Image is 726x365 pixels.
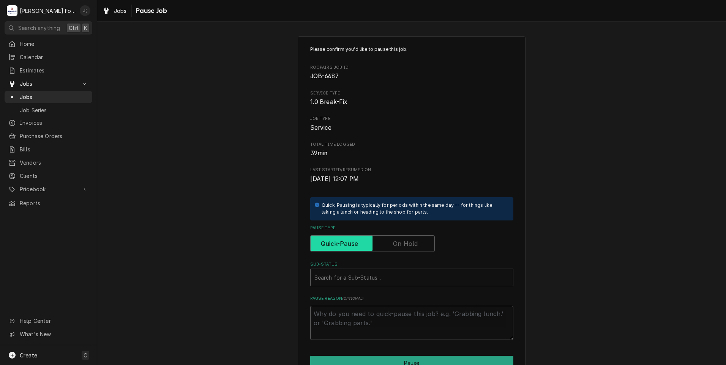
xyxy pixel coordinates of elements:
div: Quick-Pausing is typically for periods within the same day -- for things like taking a lunch or h... [322,202,506,216]
span: Service Type [310,90,513,96]
label: Pause Type [310,225,513,231]
a: Bills [5,143,92,156]
span: Roopairs Job ID [310,65,513,71]
span: Job Series [20,106,88,114]
span: Total Time Logged [310,142,513,148]
div: Roopairs Job ID [310,65,513,81]
div: Last Started/Resumed On [310,167,513,183]
span: Jobs [114,7,127,15]
a: Jobs [5,91,92,103]
span: 39min [310,149,328,157]
span: Service [310,124,332,131]
span: Pricebook [20,185,77,193]
span: Search anything [18,24,60,32]
div: Marshall Food Equipment Service's Avatar [7,5,17,16]
span: JOB-6687 [310,72,339,80]
div: Pause Type [310,225,513,252]
span: Create [20,352,37,359]
a: Calendar [5,51,92,63]
span: Jobs [20,80,77,88]
p: Please confirm you'd like to pause this job. [310,46,513,53]
span: Reports [20,199,88,207]
span: Estimates [20,66,88,74]
a: Jobs [99,5,130,17]
span: K [84,24,87,32]
div: Pause Reason [310,296,513,340]
a: Vendors [5,156,92,169]
a: Go to Jobs [5,77,92,90]
div: J( [80,5,90,16]
a: Home [5,38,92,50]
div: [PERSON_NAME] Food Equipment Service [20,7,76,15]
span: Clients [20,172,88,180]
span: 1.0 Break-Fix [310,98,348,105]
div: Jeff Debigare (109)'s Avatar [80,5,90,16]
a: Invoices [5,116,92,129]
a: Reports [5,197,92,209]
a: Job Series [5,104,92,116]
span: ( optional ) [342,296,363,300]
span: Pause Job [133,6,167,16]
span: Purchase Orders [20,132,88,140]
label: Pause Reason [310,296,513,302]
span: C [84,351,87,359]
span: Last Started/Resumed On [310,175,513,184]
button: Search anythingCtrlK [5,21,92,35]
span: [DATE] 12:07 PM [310,175,359,182]
span: Calendar [20,53,88,61]
span: Home [20,40,88,48]
span: Total Time Logged [310,149,513,158]
div: Job Pause Form [310,46,513,340]
div: Total Time Logged [310,142,513,158]
a: Purchase Orders [5,130,92,142]
div: Service Type [310,90,513,107]
span: Service Type [310,98,513,107]
a: Clients [5,170,92,182]
span: Bills [20,145,88,153]
a: Go to Help Center [5,315,92,327]
span: Jobs [20,93,88,101]
span: Invoices [20,119,88,127]
span: Job Type [310,116,513,122]
div: Job Type [310,116,513,132]
a: Estimates [5,64,92,77]
span: Job Type [310,123,513,132]
label: Sub-Status [310,261,513,267]
a: Go to What's New [5,328,92,340]
div: M [7,5,17,16]
span: Ctrl [69,24,79,32]
div: Sub-Status [310,261,513,286]
span: Vendors [20,159,88,167]
span: Last Started/Resumed On [310,167,513,173]
span: Help Center [20,317,88,325]
span: Roopairs Job ID [310,72,513,81]
span: What's New [20,330,88,338]
a: Go to Pricebook [5,183,92,195]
